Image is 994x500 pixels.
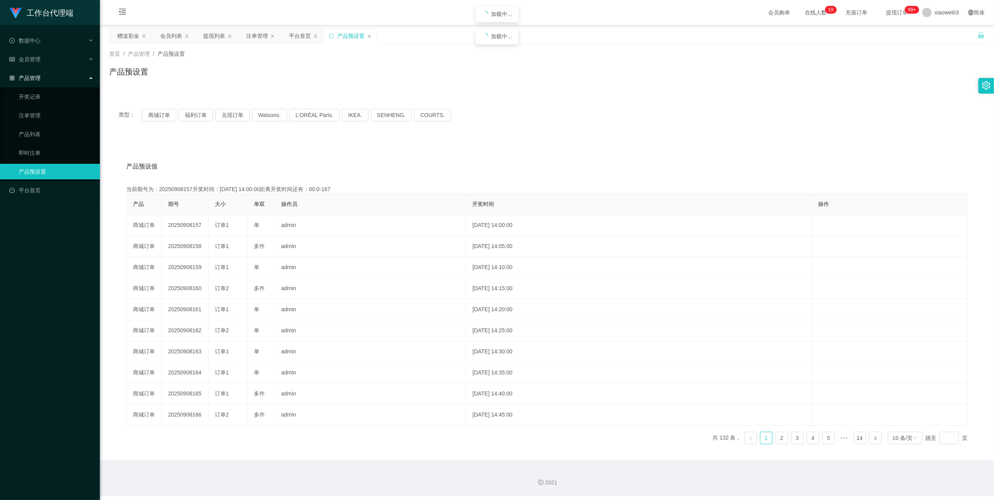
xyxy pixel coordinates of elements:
i: 图标: close [142,34,146,39]
td: [DATE] 14:10:00 [466,257,812,278]
a: 4 [807,432,819,444]
td: admin [275,383,466,404]
td: [DATE] 14:35:00 [466,362,812,383]
td: admin [275,236,466,257]
span: 多件 [254,243,265,249]
i: 图标: unlock [978,32,985,39]
td: admin [275,404,466,426]
span: 数据中心 [9,37,41,44]
td: 20250908157 [162,215,209,236]
span: 产品 [133,201,144,207]
li: 共 132 条， [713,432,741,444]
div: 注单管理 [246,28,268,43]
td: admin [275,257,466,278]
i: 图标: appstore-o [9,75,15,81]
h1: 产品预设置 [109,66,148,78]
td: admin [275,215,466,236]
span: 提现订单 [882,10,912,15]
a: 1 [760,432,772,444]
i: 图标: table [9,57,15,62]
td: [DATE] 14:25:00 [466,320,812,341]
li: 上一页 [744,432,757,444]
a: 5 [823,432,835,444]
h1: 工作台代理端 [27,0,73,25]
td: admin [275,278,466,299]
li: 向后 5 页 [838,432,850,444]
td: 商城订单 [127,383,162,404]
img: logo.9652507e.png [9,8,22,19]
p: 9 [831,6,834,14]
i: 图标: left [748,436,753,441]
span: / [153,51,154,57]
li: 14 [854,432,866,444]
td: 20250908162 [162,320,209,341]
span: 订单1 [215,306,229,312]
i: 图标: close [270,34,275,39]
span: 产品预设置 [158,51,185,57]
span: 订单1 [215,222,229,228]
li: 1 [760,432,773,444]
div: 10 条/页 [893,432,912,444]
td: [DATE] 14:15:00 [466,278,812,299]
span: 会员管理 [9,56,41,62]
i: 图标: close [313,34,318,39]
div: 赠送彩金 [117,28,139,43]
span: / [123,51,125,57]
span: 产品管理 [128,51,150,57]
div: 平台首页 [289,28,311,43]
td: 商城订单 [127,362,162,383]
td: 商城订单 [127,404,162,426]
td: 商城订单 [127,299,162,320]
span: 单 [254,306,259,312]
span: 类型： [119,109,142,121]
span: 订单1 [215,390,229,397]
i: 图标: copyright [538,480,544,485]
span: 首页 [109,51,120,57]
td: 商城订单 [127,341,162,362]
div: 2021 [106,479,988,487]
a: 产品预设置 [19,164,94,179]
i: 图标: right [873,436,878,441]
td: admin [275,341,466,362]
i: 图标: close [367,34,372,39]
td: 20250908159 [162,257,209,278]
span: 单 [254,369,259,376]
span: 订单1 [215,369,229,376]
div: 产品预设置 [337,28,365,43]
i: 图标: down [913,436,918,441]
span: 订单1 [215,348,229,355]
span: 订单2 [215,285,229,291]
span: 单双 [254,201,265,207]
button: SENHENG. [371,109,412,121]
td: admin [275,299,466,320]
a: 产品列表 [19,126,94,142]
span: 期号 [168,201,179,207]
span: 大小 [215,201,226,207]
span: 充值订单 [842,10,872,15]
i: icon: loading [482,11,488,17]
i: 图标: check-circle-o [9,38,15,43]
span: 加载中... [491,33,512,39]
td: 商城订单 [127,278,162,299]
td: 商城订单 [127,236,162,257]
td: [DATE] 14:20:00 [466,299,812,320]
button: 商城订单 [142,109,176,121]
span: 多件 [254,411,265,418]
a: 注单管理 [19,108,94,123]
span: 多件 [254,285,265,291]
td: [DATE] 14:30:00 [466,341,812,362]
button: IKEA. [342,109,369,121]
span: ••• [838,432,850,444]
td: 20250908161 [162,299,209,320]
div: 当前期号为：20250908157开奖时间：[DATE] 14:00:00距离开奖时间还有：00:0-167 [126,185,967,193]
span: 单 [254,327,259,333]
a: 2 [776,432,788,444]
td: 20250908160 [162,278,209,299]
span: 产品预设值 [126,162,158,171]
span: 在线人数 [801,10,831,15]
i: 图标: global [968,10,974,15]
td: [DATE] 14:45:00 [466,404,812,426]
a: 开奖记录 [19,89,94,105]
